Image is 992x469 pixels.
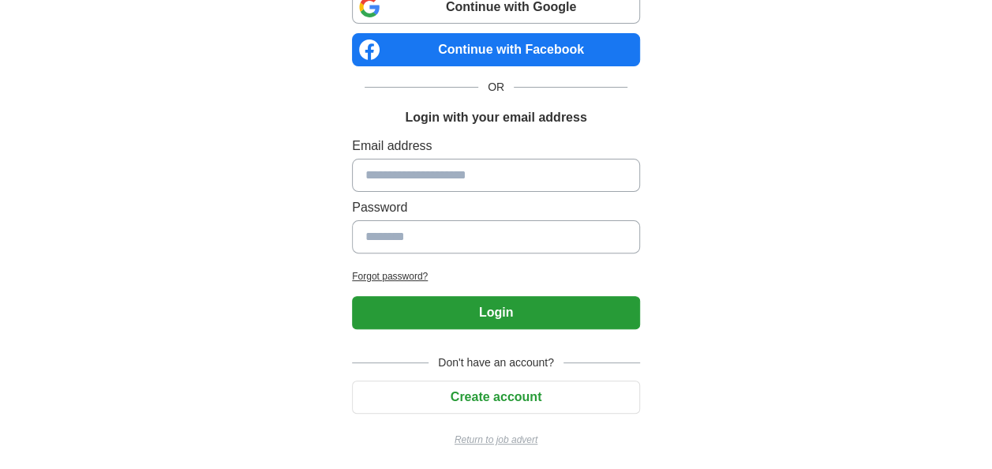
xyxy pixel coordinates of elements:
[352,381,640,414] button: Create account
[352,269,640,283] a: Forgot password?
[352,390,640,403] a: Create account
[405,108,586,127] h1: Login with your email address
[429,355,563,371] span: Don't have an account?
[352,296,640,329] button: Login
[352,137,640,156] label: Email address
[352,33,640,66] a: Continue with Facebook
[352,433,640,447] a: Return to job advert
[352,198,640,217] label: Password
[478,79,514,96] span: OR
